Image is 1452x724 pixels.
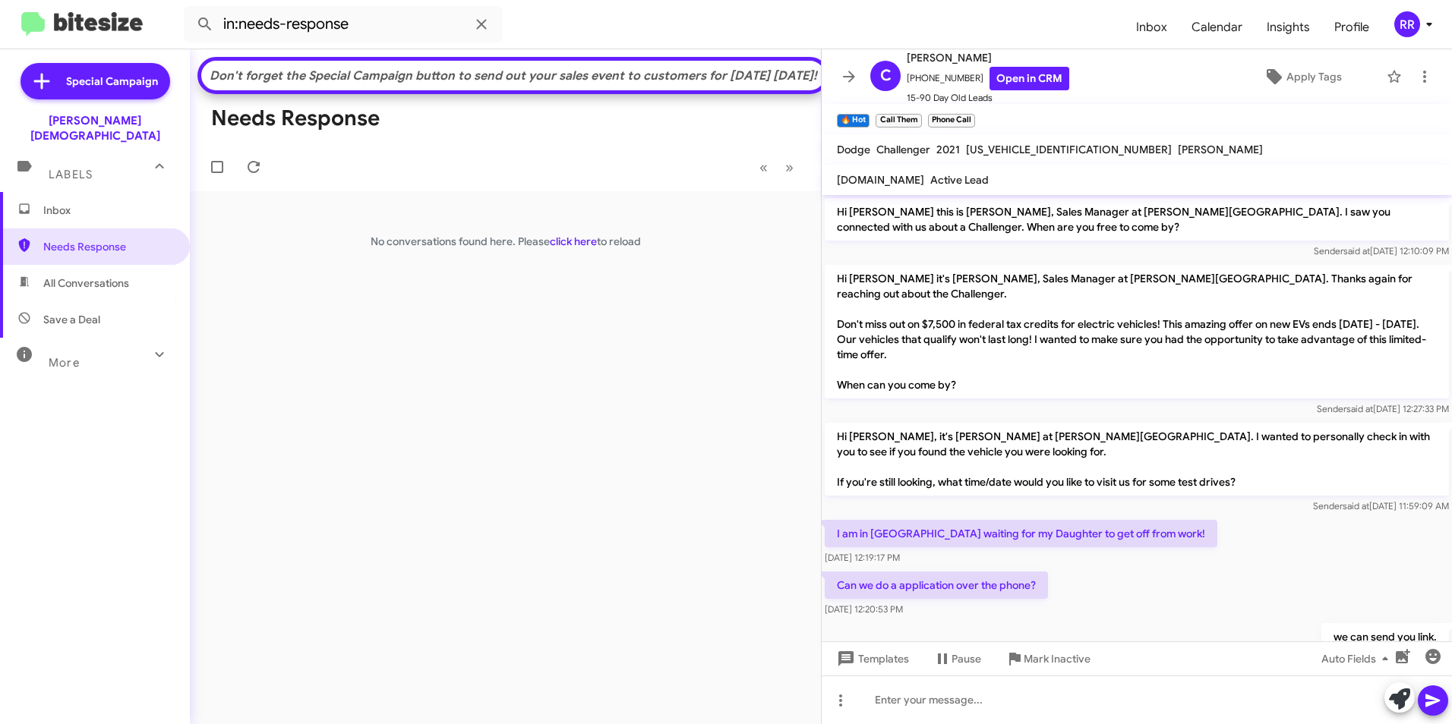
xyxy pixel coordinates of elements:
[49,356,80,370] span: More
[825,571,1048,599] p: Can we do a application over the phone?
[1179,5,1255,49] a: Calendar
[907,49,1069,67] span: [PERSON_NAME]
[1394,11,1420,37] div: RR
[822,645,921,672] button: Templates
[750,152,777,183] button: Previous
[993,645,1103,672] button: Mark Inactive
[930,173,989,187] span: Active Lead
[751,152,803,183] nav: Page navigation example
[1313,500,1449,512] span: Sender [DATE] 11:59:09 AM
[1343,500,1369,512] span: said at
[876,143,930,156] span: Challenger
[1255,5,1322,49] a: Insights
[966,143,1172,156] span: [US_VEHICLE_IDENTIFICATION_NUMBER]
[936,143,960,156] span: 2021
[1322,5,1381,49] a: Profile
[907,67,1069,90] span: [PHONE_NUMBER]
[837,173,924,187] span: [DOMAIN_NAME]
[776,152,803,183] button: Next
[1314,245,1449,257] span: Sender [DATE] 12:10:09 PM
[1381,11,1435,37] button: RR
[825,520,1217,547] p: I am in [GEOGRAPHIC_DATA] waiting for my Daughter to get off from work!
[907,90,1069,105] span: 15-90 Day Old Leads
[990,67,1069,90] a: Open in CRM
[43,275,129,291] span: All Conversations
[825,423,1449,496] p: Hi [PERSON_NAME], it's [PERSON_NAME] at [PERSON_NAME][GEOGRAPHIC_DATA]. I wanted to personally ch...
[921,645,993,672] button: Pause
[190,234,821,249] p: No conversations found here. Please to reload
[1343,245,1370,257] span: said at
[209,68,818,83] div: Don't forget the Special Campaign button to send out your sales event to customers for [DATE] [DA...
[43,239,172,254] span: Needs Response
[825,552,900,563] span: [DATE] 12:19:17 PM
[876,114,921,127] small: Call Them
[550,235,597,248] a: click here
[1286,63,1342,90] span: Apply Tags
[759,158,768,177] span: «
[1225,63,1379,90] button: Apply Tags
[1321,623,1449,650] p: we can send you link.
[837,143,870,156] span: Dodge
[49,168,93,181] span: Labels
[1321,645,1394,672] span: Auto Fields
[1024,645,1091,672] span: Mark Inactive
[825,265,1449,398] p: Hi [PERSON_NAME] it's [PERSON_NAME], Sales Manager at [PERSON_NAME][GEOGRAPHIC_DATA]. Thanks agai...
[43,203,172,218] span: Inbox
[837,114,870,127] small: 🔥 Hot
[43,312,100,327] span: Save a Deal
[1124,5,1179,49] a: Inbox
[952,645,981,672] span: Pause
[880,64,892,88] span: C
[834,645,909,672] span: Templates
[211,106,380,131] h1: Needs Response
[1317,403,1449,414] span: Sender [DATE] 12:27:33 PM
[1346,403,1373,414] span: said at
[1309,645,1406,672] button: Auto Fields
[825,603,903,615] span: [DATE] 12:20:53 PM
[21,63,170,99] a: Special Campaign
[1178,143,1263,156] span: [PERSON_NAME]
[184,6,503,42] input: Search
[928,114,975,127] small: Phone Call
[66,74,158,89] span: Special Campaign
[785,158,794,177] span: »
[825,198,1449,241] p: Hi [PERSON_NAME] this is [PERSON_NAME], Sales Manager at [PERSON_NAME][GEOGRAPHIC_DATA]. I saw yo...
